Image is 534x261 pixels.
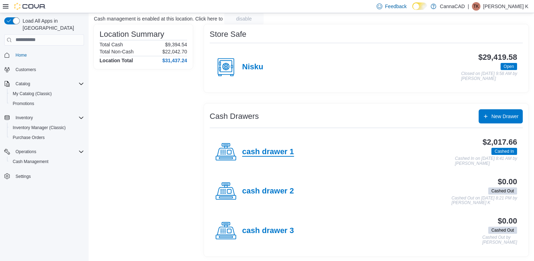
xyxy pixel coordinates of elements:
h6: Total Non-Cash [100,49,134,54]
span: Settings [16,174,31,179]
span: Cash Management [13,159,48,164]
h4: Location Total [100,58,133,63]
button: Catalog [13,80,33,88]
button: Inventory [1,113,87,123]
h3: $29,419.58 [478,53,517,62]
span: Operations [13,147,84,156]
button: Customers [1,64,87,75]
span: Load All Apps in [GEOGRAPHIC_DATA] [20,17,84,31]
p: Cash management is enabled at this location. Click here to [94,16,223,22]
h4: Nisku [242,63,263,72]
span: Open [500,63,517,70]
p: Closed on [DATE] 9:58 AM by [PERSON_NAME] [461,71,517,81]
h4: $31,437.24 [162,58,187,63]
span: Catalog [16,81,30,87]
img: Cova [14,3,46,10]
span: Inventory [16,115,33,121]
h3: Store Safe [210,30,246,39]
span: Inventory Manager (Classic) [10,123,84,132]
span: Cashed Out [491,227,514,233]
span: Home [13,51,84,59]
span: Promotions [13,101,34,106]
input: Dark Mode [412,2,427,10]
button: My Catalog (Classic) [7,89,87,99]
button: Home [1,50,87,60]
span: Operations [16,149,36,155]
a: Cash Management [10,157,51,166]
p: Cashed Out on [DATE] 8:21 PM by [PERSON_NAME] K [451,196,517,205]
span: My Catalog (Classic) [10,89,84,98]
a: Home [13,51,30,59]
span: My Catalog (Classic) [13,91,52,97]
h3: $0.00 [498,217,517,225]
div: Tricia K [472,2,480,11]
h4: cash drawer 3 [242,226,294,236]
span: Purchase Orders [13,135,45,140]
h6: Total Cash [100,42,123,47]
nav: Complex example [4,47,84,200]
span: Purchase Orders [10,133,84,142]
span: Cashed Out [488,187,517,195]
span: Cashed Out [491,188,514,194]
p: $9,394.54 [165,42,187,47]
p: [PERSON_NAME] K [483,2,528,11]
h3: $0.00 [498,178,517,186]
p: $22,042.70 [162,49,187,54]
p: Cashed Out by [PERSON_NAME] [482,235,517,245]
span: TK [473,2,479,11]
span: Cashed In [494,148,514,155]
button: Catalog [1,79,87,89]
span: New Drawer [491,113,518,120]
p: | [468,2,469,11]
a: My Catalog (Classic) [10,89,55,98]
h3: Cash Drawers [210,112,259,121]
a: Customers [13,65,39,74]
span: Cashed Out [488,227,517,234]
h4: cash drawer 2 [242,187,294,196]
a: Promotions [10,99,37,108]
span: Feedback [385,3,407,10]
span: Settings [13,172,84,180]
a: Inventory Manager (Classic) [10,123,68,132]
span: Promotions [10,99,84,108]
span: Open [504,63,514,70]
button: Inventory Manager (Classic) [7,123,87,133]
span: disable [236,15,252,22]
a: Settings [13,172,34,181]
span: Home [16,52,27,58]
button: New Drawer [479,109,523,123]
span: Customers [13,65,84,74]
span: Catalog [13,80,84,88]
button: Promotions [7,99,87,109]
p: Cashed In on [DATE] 8:41 AM by [PERSON_NAME] [455,156,517,166]
p: CannaCAD [440,2,465,11]
a: Purchase Orders [10,133,48,142]
span: Cash Management [10,157,84,166]
button: Cash Management [7,157,87,167]
button: disable [224,13,264,24]
button: Purchase Orders [7,133,87,143]
button: Inventory [13,114,36,122]
h3: $2,017.66 [482,138,517,146]
h3: Location Summary [100,30,164,39]
button: Settings [1,171,87,181]
span: Cashed In [491,148,517,155]
button: Operations [13,147,39,156]
span: Customers [16,67,36,72]
h4: cash drawer 1 [242,147,294,157]
button: Operations [1,147,87,157]
span: Inventory Manager (Classic) [13,125,66,130]
span: Inventory [13,114,84,122]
